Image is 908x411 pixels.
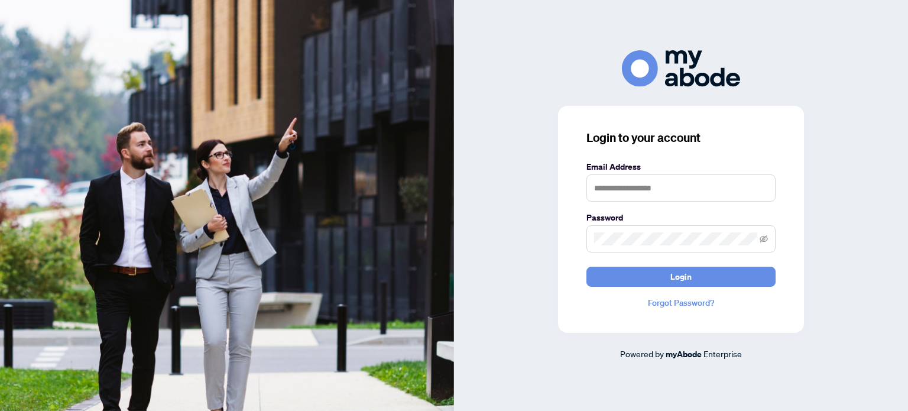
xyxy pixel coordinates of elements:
[760,235,768,243] span: eye-invisible
[622,50,740,86] img: ma-logo
[620,348,664,359] span: Powered by
[670,267,692,286] span: Login
[586,160,776,173] label: Email Address
[703,348,742,359] span: Enterprise
[586,211,776,224] label: Password
[586,130,776,146] h3: Login to your account
[586,267,776,287] button: Login
[666,348,702,361] a: myAbode
[586,296,776,309] a: Forgot Password?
